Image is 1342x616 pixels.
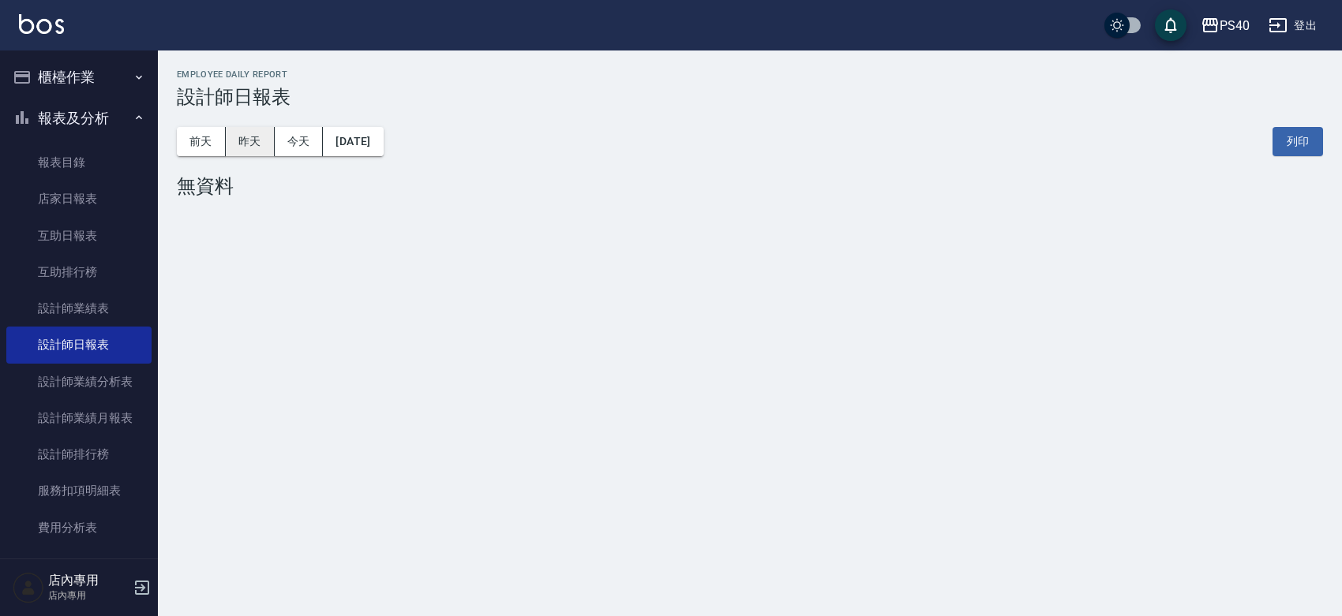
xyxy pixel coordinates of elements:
button: 昨天 [226,127,275,156]
button: 今天 [275,127,324,156]
p: 店內專用 [48,588,129,603]
div: 無資料 [177,175,1323,197]
h2: Employee Daily Report [177,69,1323,80]
a: 報表目錄 [6,144,152,181]
a: 服務扣項明細表 [6,472,152,509]
div: PS40 [1220,16,1250,35]
img: Person [13,572,44,603]
a: 互助日報表 [6,218,152,254]
button: 櫃檯作業 [6,57,152,98]
button: 列印 [1273,127,1323,156]
button: PS40 [1194,9,1256,42]
a: 設計師日報表 [6,327,152,363]
h3: 設計師日報表 [177,86,1323,108]
a: 互助排行榜 [6,254,152,290]
img: Logo [19,14,64,34]
button: [DATE] [323,127,383,156]
a: 設計師排行榜 [6,436,152,472]
a: 設計師業績月報表 [6,400,152,436]
button: 登出 [1262,11,1323,40]
button: 前天 [177,127,226,156]
button: save [1155,9,1186,41]
a: 設計師業績分析表 [6,364,152,400]
button: 客戶管理 [6,552,152,593]
a: 店家日報表 [6,181,152,217]
button: 報表及分析 [6,98,152,139]
a: 費用分析表 [6,510,152,546]
h5: 店內專用 [48,573,129,588]
a: 設計師業績表 [6,290,152,327]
